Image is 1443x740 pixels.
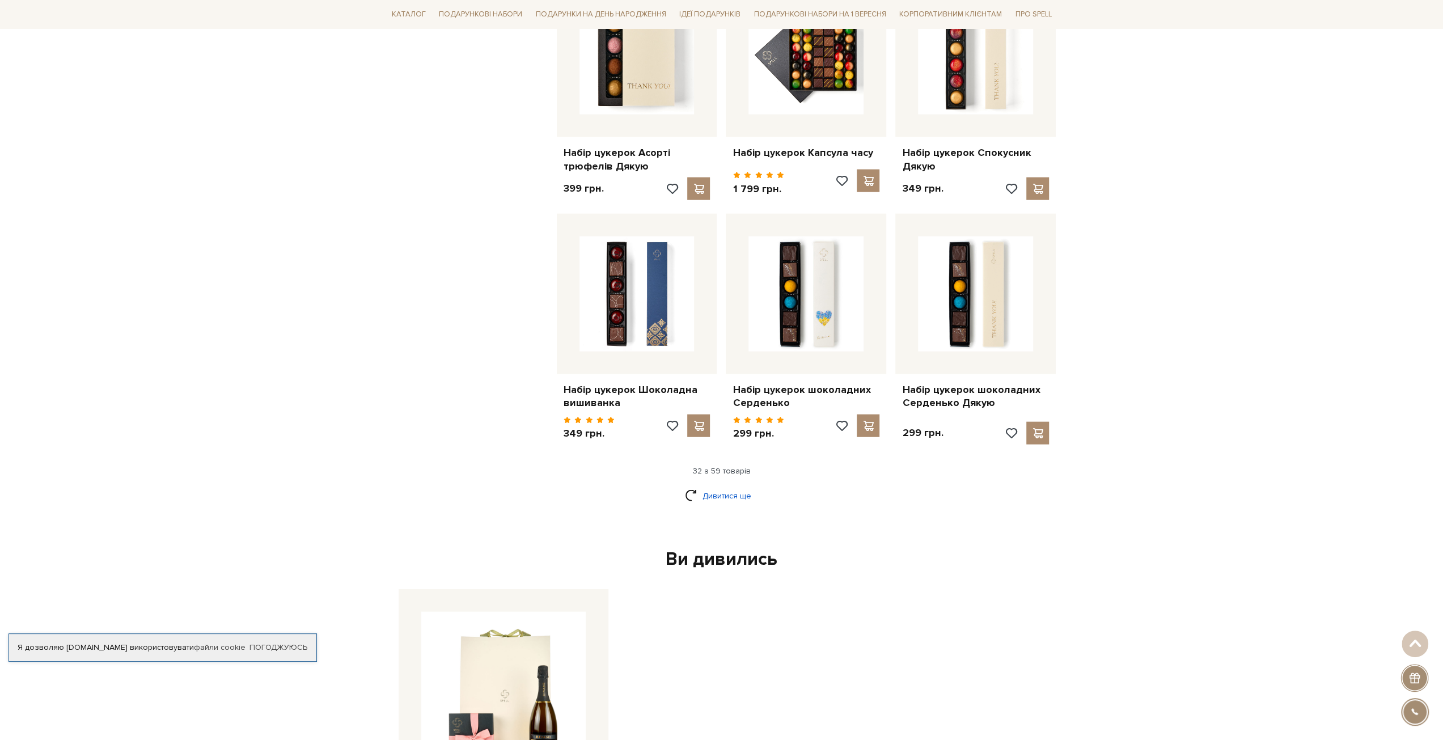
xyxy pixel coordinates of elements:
a: Подарункові набори [434,6,527,23]
a: Набір цукерок шоколадних Серденько [733,383,879,410]
a: Подарункові набори на 1 Вересня [750,5,891,24]
a: Дивитися ще [685,486,759,506]
div: Ви дивились [394,548,1050,572]
p: 349 грн. [902,182,943,195]
a: Ідеї подарунків [675,6,745,23]
p: 299 грн. [733,427,784,440]
a: Погоджуюсь [249,642,307,653]
p: 1 799 грн. [733,183,784,196]
a: Набір цукерок Шоколадна вишиванка [564,383,710,410]
a: Про Spell [1011,6,1056,23]
div: Я дозволяю [DOMAIN_NAME] використовувати [9,642,316,653]
div: 32 з 59 товарів [383,466,1061,476]
a: Подарунки на День народження [531,6,671,23]
p: 299 грн. [902,426,943,439]
a: Каталог [387,6,430,23]
p: 399 грн. [564,182,604,195]
a: Набір цукерок Капсула часу [733,146,879,159]
a: Набір цукерок шоколадних Серденько Дякую [902,383,1049,410]
a: Набір цукерок Спокусник Дякую [902,146,1049,173]
a: Корпоративним клієнтам [895,5,1006,24]
p: 349 грн. [564,427,615,440]
a: Набір цукерок Асорті трюфелів Дякую [564,146,710,173]
a: файли cookie [194,642,246,652]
